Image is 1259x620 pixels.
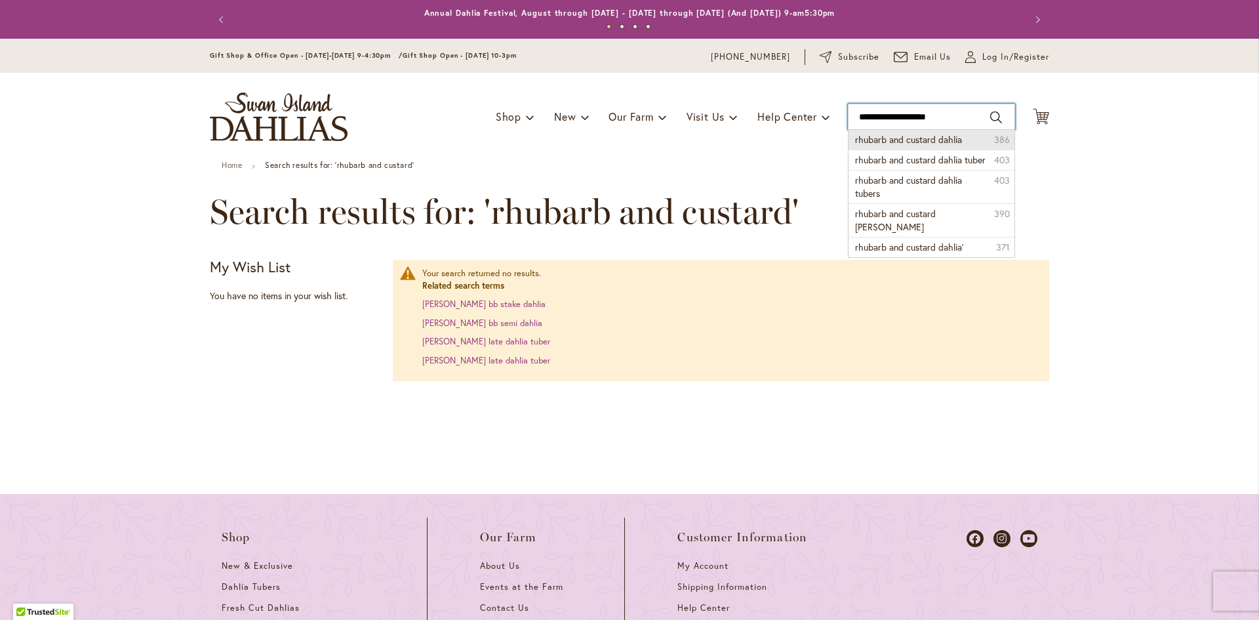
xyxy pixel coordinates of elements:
span: Our Farm [609,110,653,123]
a: Log In/Register [965,51,1049,64]
span: 403 [994,154,1010,167]
div: Your search returned no results. [422,268,1036,367]
a: [PERSON_NAME] late dahlia tuber [422,355,550,366]
button: Previous [210,7,236,33]
span: rhubarb and custard dahlia [855,133,962,146]
button: 2 of 4 [620,24,624,29]
a: [PERSON_NAME] bb stake dahlia [422,299,546,310]
span: rhubarb and custard dahlia tubers [855,174,962,199]
span: Visit Us [687,110,725,123]
span: rhubarb and custard [PERSON_NAME] [855,207,936,233]
span: Customer Information [677,531,807,544]
button: 1 of 4 [607,24,611,29]
a: Home [222,160,242,170]
span: Email Us [914,51,951,64]
span: My Account [677,560,729,571]
span: rhubarb and custard dahlia' [855,241,963,253]
span: rhubarb and custard dahlia tuber [855,154,986,166]
a: store logo [210,93,348,141]
span: Log In/Register [982,51,1049,64]
a: Dahlias on Instagram [993,530,1010,547]
span: Events at the Farm [480,581,563,592]
a: Annual Dahlia Festival, August through [DATE] - [DATE] through [DATE] (And [DATE]) 9-am5:30pm [424,8,835,18]
span: Fresh Cut Dahlias [222,602,300,613]
a: Subscribe [820,51,879,64]
div: You have no items in your wish list. [210,289,385,302]
span: Search results for: 'rhubarb and custard' [210,192,799,232]
a: Email Us [894,51,951,64]
span: 371 [996,241,1010,254]
a: [PERSON_NAME] bb semi dahlia [422,318,542,329]
span: 403 [994,174,1010,187]
span: Shipping Information [677,581,767,592]
a: Dahlias on Facebook [967,530,984,547]
strong: Search results for: 'rhubarb and custard' [265,160,414,170]
button: 4 of 4 [646,24,650,29]
span: Gift Shop & Office Open - [DATE]-[DATE] 9-4:30pm / [210,51,403,60]
dt: Related search terms [422,280,1036,293]
span: Dahlia Tubers [222,581,281,592]
span: 386 [994,133,1010,146]
span: New & Exclusive [222,560,293,571]
a: [PHONE_NUMBER] [711,51,790,64]
a: Dahlias on Youtube [1020,530,1037,547]
span: Help Center [677,602,730,613]
span: Contact Us [480,602,529,613]
a: [PERSON_NAME] late dahlia tuber [422,336,550,347]
span: Subscribe [838,51,879,64]
span: Shop [496,110,521,123]
strong: My Wish List [210,257,290,276]
span: About Us [480,560,520,571]
span: 390 [994,207,1010,220]
button: 3 of 4 [633,24,637,29]
span: Gift Shop Open - [DATE] 10-3pm [403,51,517,60]
iframe: Launch Accessibility Center [10,573,47,610]
span: New [554,110,576,123]
span: Shop [222,531,250,544]
span: Help Center [757,110,817,123]
span: Our Farm [480,531,536,544]
button: Search [990,107,1002,128]
button: Next [1023,7,1049,33]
